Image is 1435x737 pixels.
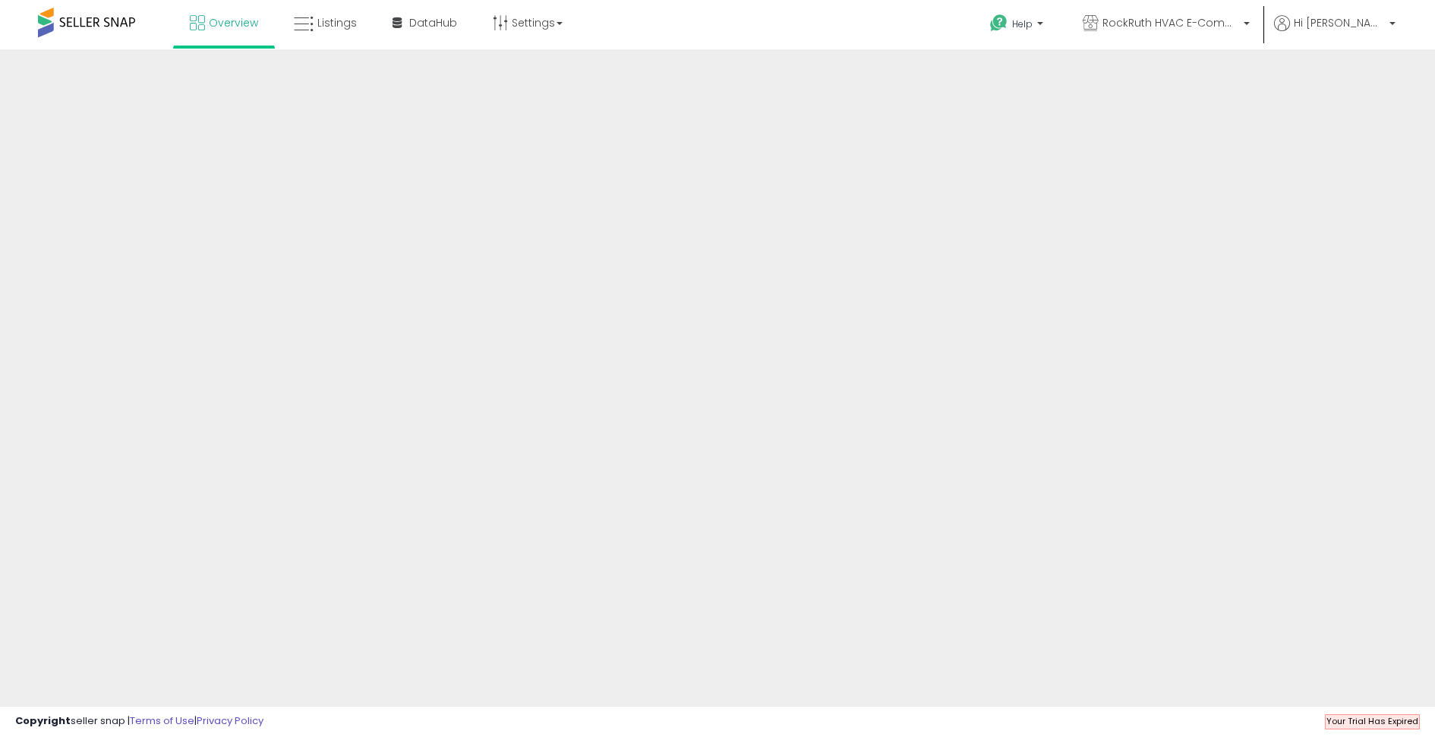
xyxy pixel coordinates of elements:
a: Help [978,2,1058,49]
span: Overview [209,15,258,30]
span: RockRuth HVAC E-Commerce [1102,15,1239,30]
span: Listings [317,15,357,30]
span: Help [1012,17,1033,30]
i: Get Help [989,14,1008,33]
span: DataHub [409,15,457,30]
span: Hi [PERSON_NAME] [1294,15,1385,30]
a: Hi [PERSON_NAME] [1274,15,1396,49]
